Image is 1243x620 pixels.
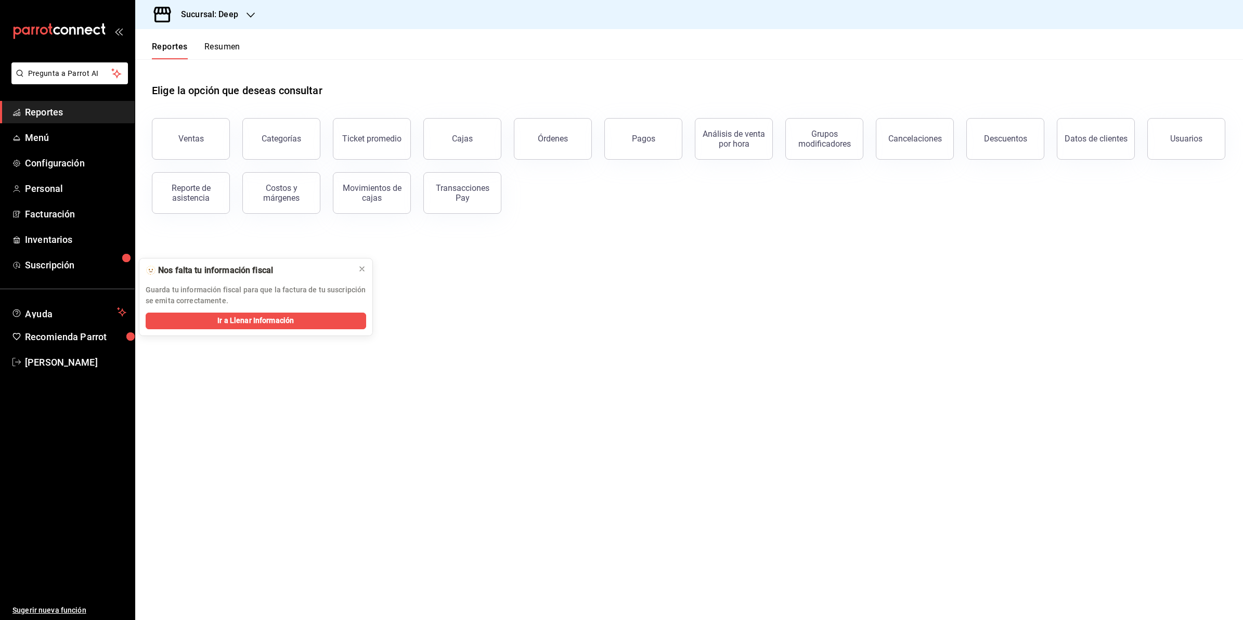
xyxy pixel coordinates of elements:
[173,8,238,21] h3: Sucursal: Deep
[538,134,568,144] div: Órdenes
[146,285,366,306] p: Guarda tu información fiscal para que la factura de tu suscripción se emita correctamente.
[25,258,126,272] span: Suscripción
[262,134,301,144] div: Categorías
[25,156,126,170] span: Configuración
[342,134,402,144] div: Ticket promedio
[152,83,322,98] h1: Elige la opción que deseas consultar
[7,75,128,86] a: Pregunta a Parrot AI
[333,118,411,160] button: Ticket promedio
[604,118,682,160] button: Pagos
[25,232,126,247] span: Inventarios
[25,330,126,344] span: Recomienda Parrot
[1057,118,1135,160] button: Datos de clientes
[28,68,112,79] span: Pregunta a Parrot AI
[785,118,863,160] button: Grupos modificadores
[146,313,366,329] button: Ir a Llenar Información
[114,27,123,35] button: open_drawer_menu
[966,118,1044,160] button: Descuentos
[25,105,126,119] span: Reportes
[1065,134,1128,144] div: Datos de clientes
[25,355,126,369] span: [PERSON_NAME]
[146,265,349,276] div: 🫥 Nos falta tu información fiscal
[159,183,223,203] div: Reporte de asistencia
[333,172,411,214] button: Movimientos de cajas
[1147,118,1225,160] button: Usuarios
[695,118,773,160] button: Análisis de venta por hora
[12,605,126,616] span: Sugerir nueva función
[423,118,501,160] a: Cajas
[632,134,655,144] div: Pagos
[423,172,501,214] button: Transacciones Pay
[242,118,320,160] button: Categorías
[702,129,766,149] div: Análisis de venta por hora
[888,134,942,144] div: Cancelaciones
[25,131,126,145] span: Menú
[1170,134,1202,144] div: Usuarios
[152,42,188,59] button: Reportes
[152,42,240,59] div: navigation tabs
[152,118,230,160] button: Ventas
[340,183,404,203] div: Movimientos de cajas
[514,118,592,160] button: Órdenes
[11,62,128,84] button: Pregunta a Parrot AI
[430,183,495,203] div: Transacciones Pay
[876,118,954,160] button: Cancelaciones
[25,182,126,196] span: Personal
[25,207,126,221] span: Facturación
[792,129,857,149] div: Grupos modificadores
[178,134,204,144] div: Ventas
[984,134,1027,144] div: Descuentos
[217,315,294,326] span: Ir a Llenar Información
[204,42,240,59] button: Resumen
[452,133,473,145] div: Cajas
[242,172,320,214] button: Costos y márgenes
[249,183,314,203] div: Costos y márgenes
[152,172,230,214] button: Reporte de asistencia
[25,306,113,318] span: Ayuda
